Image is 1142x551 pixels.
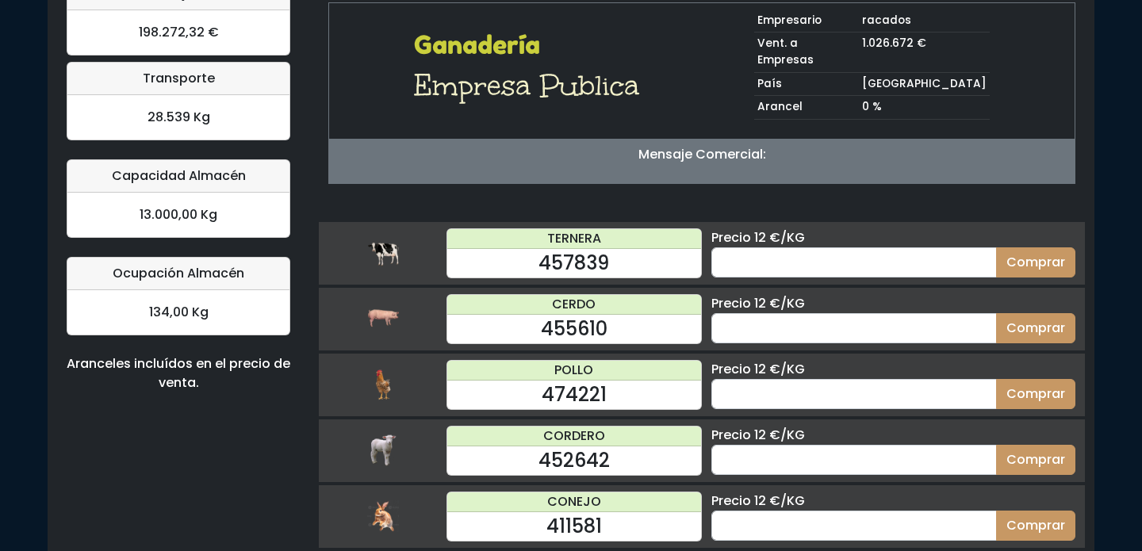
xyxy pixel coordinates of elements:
[996,247,1075,277] button: Comprar
[754,33,859,72] td: Vent. a Empresas
[67,10,289,55] div: 198.272,32 €
[447,512,701,541] div: 411581
[414,30,650,60] h2: Ganadería
[67,95,289,140] div: 28.539 Kg
[67,290,289,335] div: 134,00 Kg
[754,96,859,120] td: Arancel
[447,381,701,409] div: 474221
[711,360,1075,379] div: Precio 12 €/KG
[367,237,399,269] img: ternera.png
[67,354,290,392] div: Aranceles incluídos en el precio de venta.
[447,492,701,512] div: CONEJO
[67,160,289,193] div: Capacidad Almacén
[711,228,1075,247] div: Precio 12 €/KG
[754,72,859,96] td: País
[367,500,399,532] img: conejo.png
[447,315,701,343] div: 455610
[859,10,990,33] td: racados
[447,361,701,381] div: POLLO
[447,249,701,277] div: 457839
[754,10,859,33] td: Empresario
[996,379,1075,409] button: Comprar
[367,369,399,400] img: pollo.png
[711,294,1075,313] div: Precio 12 €/KG
[67,258,289,290] div: Ocupación Almacén
[447,446,701,475] div: 452642
[367,303,399,335] img: cerdo.png
[67,63,289,95] div: Transporte
[996,445,1075,475] button: Comprar
[859,33,990,72] td: 1.026.672 €
[447,427,701,446] div: CORDERO
[447,295,701,315] div: CERDO
[329,145,1075,164] p: Mensaje Comercial:
[996,511,1075,541] button: Comprar
[414,67,650,105] h1: Empresa Publica
[996,313,1075,343] button: Comprar
[711,492,1075,511] div: Precio 12 €/KG
[367,434,399,466] img: cordero.png
[711,426,1075,445] div: Precio 12 €/KG
[859,96,990,120] td: 0 %
[859,72,990,96] td: [GEOGRAPHIC_DATA]
[67,193,289,237] div: 13.000,00 Kg
[447,229,701,249] div: TERNERA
